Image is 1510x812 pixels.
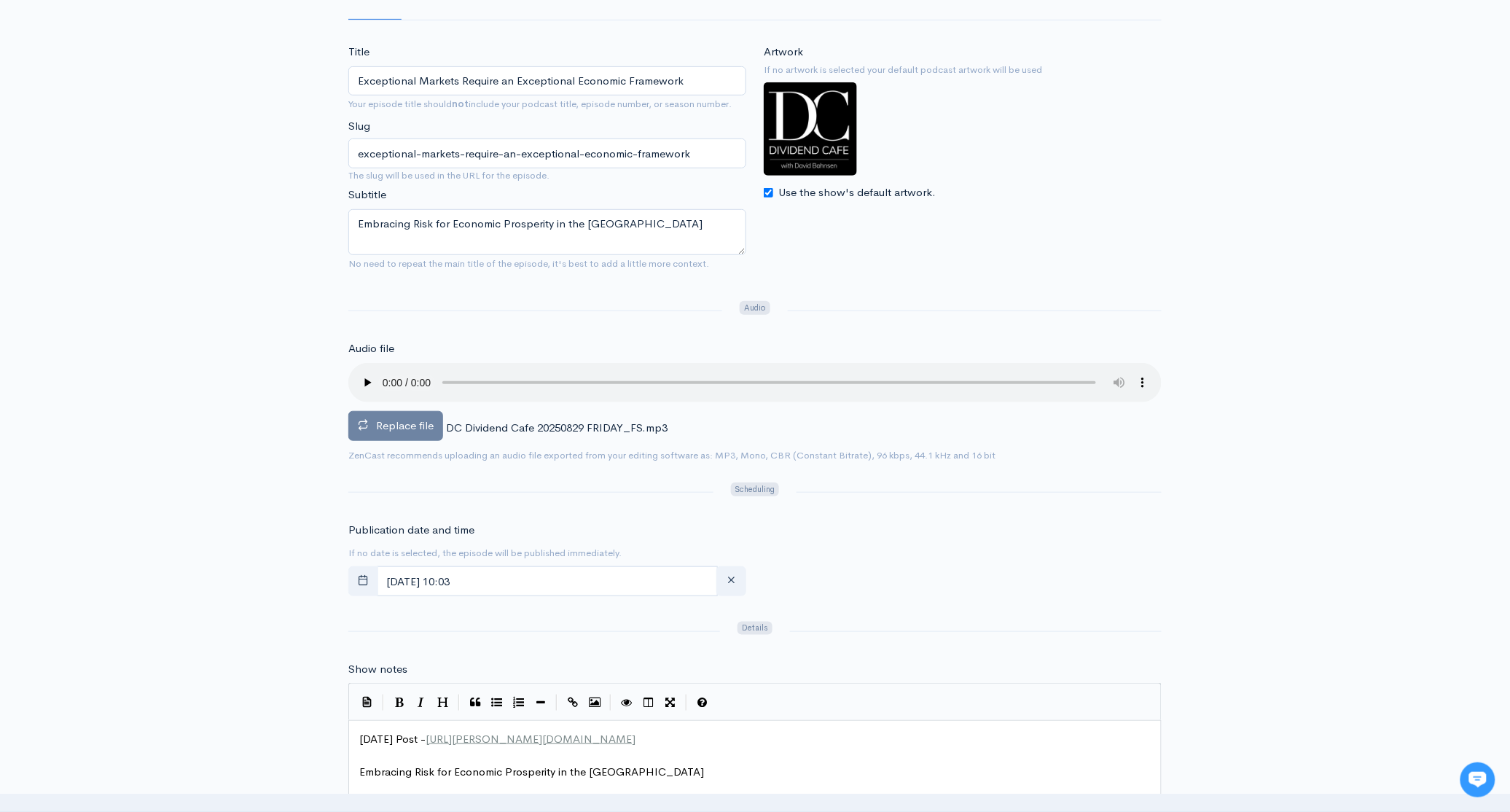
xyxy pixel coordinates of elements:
[22,71,270,94] h1: Hi 👋
[584,692,606,714] button: Insert Image
[348,257,709,270] small: No need to repeat the main title of the episode, it's best to add a little more context.
[20,250,272,268] p: Find an answer quickly
[23,193,269,222] button: New conversation
[42,274,260,303] input: Search articles
[446,421,668,434] span: DC Dividend Cafe 20250829 FRIDAY_FS.mp3
[356,690,378,712] button: Insert Show Notes Template
[740,301,770,315] span: Audio
[764,63,1162,77] small: If no artwork is selected your default podcast artwork will be used
[638,692,660,714] button: Toggle Side by Side
[348,118,370,135] label: Slug
[348,522,474,539] label: Publication date and time
[348,449,995,461] small: ZenCast recommends uploading an audio file exported from your editing software as: MP3, Mono, CBR...
[426,732,635,746] span: [URL][PERSON_NAME][DOMAIN_NAME]
[348,209,746,255] textarea: Embracing Risk for Economic Prosperity in the [GEOGRAPHIC_DATA]
[1460,762,1495,797] iframe: gist-messenger-bubble-iframe
[731,483,779,496] span: Scheduling
[452,98,469,110] strong: not
[348,44,369,60] label: Title
[348,566,378,596] button: toggle
[348,168,746,183] small: The slug will be used in the URL for the episode.
[359,732,635,746] span: [DATE] Post -
[348,661,407,678] label: Show notes
[348,187,386,203] label: Subtitle
[348,138,746,168] input: title-of-episode
[562,692,584,714] button: Create Link
[778,184,936,201] label: Use the show's default artwork.
[348,66,746,96] input: What is the episode's title?
[348,547,622,559] small: If no date is selected, the episode will be published immediately.
[556,695,558,711] i: |
[530,692,552,714] button: Insert Horizontal Line
[388,692,410,714] button: Bold
[348,98,732,110] small: Your episode title should include your podcast title, episode number, or season number.
[410,692,432,714] button: Italic
[348,340,394,357] label: Audio file
[383,695,384,711] i: |
[508,692,530,714] button: Numbered List
[376,418,434,432] span: Replace file
[432,692,454,714] button: Heading
[486,692,508,714] button: Generic List
[458,695,460,711] i: |
[686,695,687,711] i: |
[716,566,746,596] button: clear
[616,692,638,714] button: Toggle Preview
[610,695,611,711] i: |
[359,765,704,778] span: Embracing Risk for Economic Prosperity in the [GEOGRAPHIC_DATA]
[464,692,486,714] button: Quote
[692,692,713,714] button: Markdown Guide
[738,622,772,636] span: Details
[764,44,803,60] label: Artwork
[22,97,270,167] h2: Just let us know if you need anything and we'll be happy to help! 🙂
[94,202,175,214] span: New conversation
[660,692,681,714] button: Toggle Fullscreen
